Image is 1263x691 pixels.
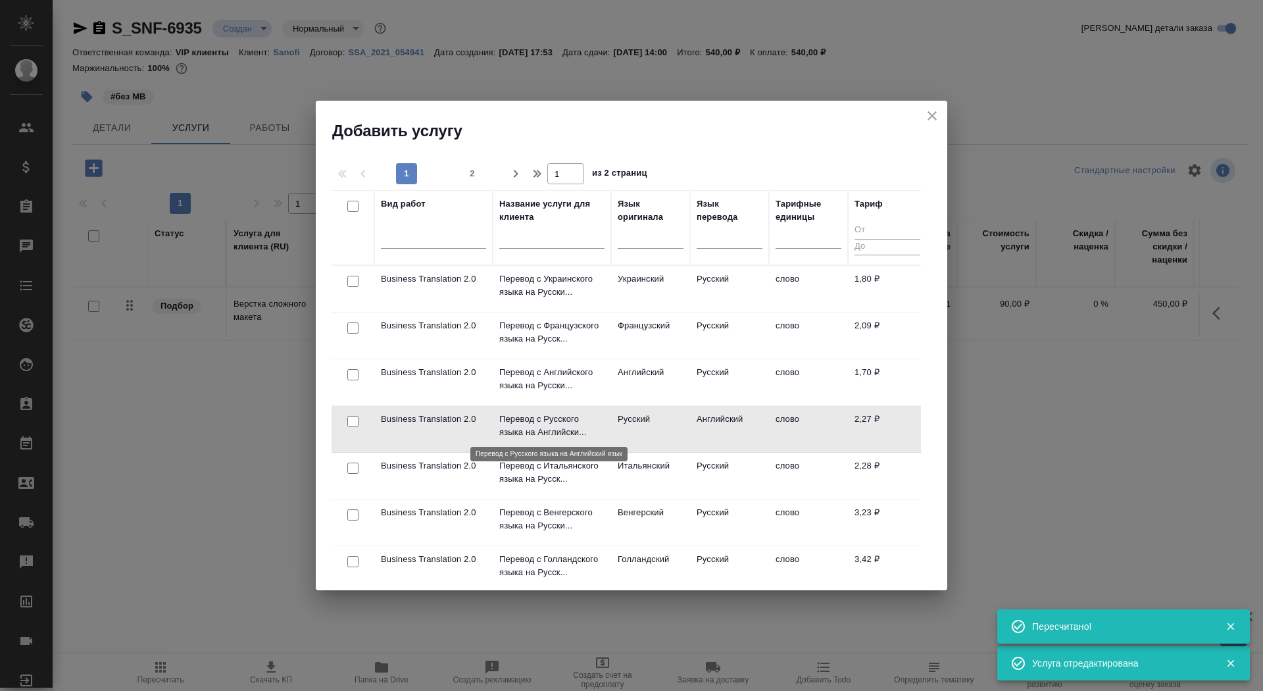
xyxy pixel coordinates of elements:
p: Перевод с Украинского языка на Русски... [499,272,605,299]
p: Перевод с Английского языка на Русски... [499,366,605,392]
div: Язык оригинала [618,197,683,224]
span: 2 [462,167,483,180]
td: 3,42 ₽ [848,546,927,592]
div: Название услуги для клиента [499,197,605,224]
td: Русский [690,266,769,312]
button: 2 [462,163,483,184]
td: Французский [611,313,690,359]
div: Пересчитано! [1032,620,1206,633]
div: Тариф [854,197,883,211]
td: Русский [611,406,690,452]
td: Русский [690,546,769,592]
p: Business Translation 2.0 [381,366,486,379]
td: слово [769,406,848,452]
p: Перевод с Итальянского языка на Русск... [499,459,605,486]
p: Перевод с Русского языка на Английски... [499,413,605,439]
td: слово [769,359,848,405]
p: Business Translation 2.0 [381,319,486,332]
td: слово [769,546,848,592]
td: слово [769,313,848,359]
td: 3,23 ₽ [848,499,927,546]
td: 1,70 ₽ [848,359,927,405]
td: Русский [690,499,769,546]
h2: Добавить услугу [332,120,947,141]
p: Business Translation 2.0 [381,506,486,519]
td: Венгерский [611,499,690,546]
p: Business Translation 2.0 [381,272,486,286]
button: Закрыть [1217,621,1244,632]
td: слово [769,499,848,546]
div: Тарифные единицы [776,197,841,224]
p: Перевод с Голландского языка на Русск... [499,553,605,579]
p: Business Translation 2.0 [381,553,486,566]
td: Английский [690,406,769,452]
td: 2,09 ₽ [848,313,927,359]
td: Украинский [611,266,690,312]
td: Английский [611,359,690,405]
td: слово [769,453,848,499]
td: Русский [690,453,769,499]
input: От [854,222,920,239]
td: Голландский [611,546,690,592]
p: Business Translation 2.0 [381,413,486,426]
button: close [922,106,942,126]
p: Перевод с Французского языка на Русск... [499,319,605,345]
span: из 2 страниц [592,165,647,184]
button: Закрыть [1217,657,1244,669]
td: Итальянский [611,453,690,499]
input: До [854,239,920,255]
td: Русский [690,313,769,359]
td: 2,28 ₽ [848,453,927,499]
td: Русский [690,359,769,405]
p: Перевод с Венгерского языка на Русски... [499,506,605,532]
p: Business Translation 2.0 [381,459,486,473]
div: Услуга отредактирована [1032,657,1206,670]
div: Вид работ [381,197,426,211]
div: Язык перевода [697,197,762,224]
td: 2,27 ₽ [848,406,927,452]
td: слово [769,266,848,312]
td: 1,80 ₽ [848,266,927,312]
